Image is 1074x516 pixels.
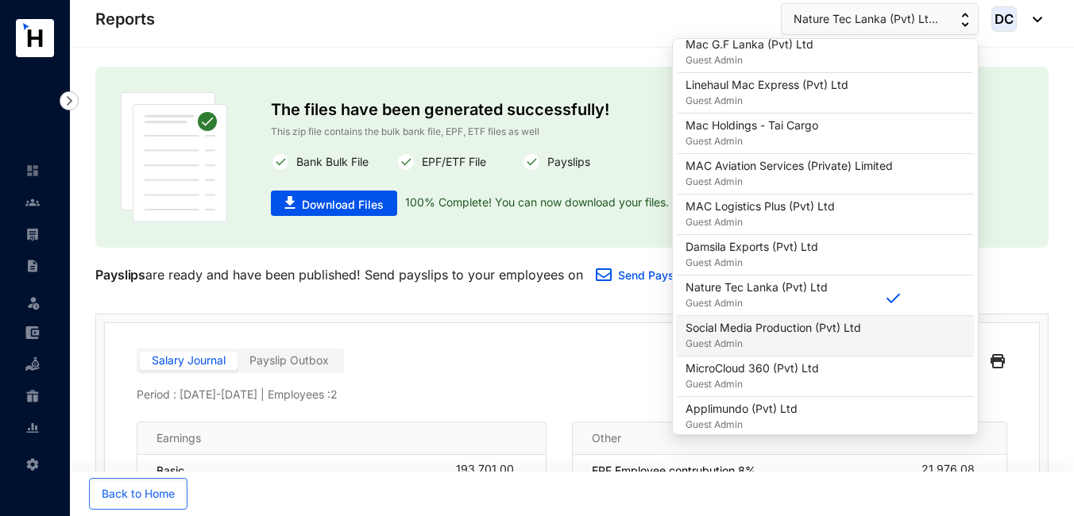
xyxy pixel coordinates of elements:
li: Gratuity [13,380,51,412]
li: Home [13,155,51,187]
img: publish-paper.61dc310b45d86ac63453e08fbc6f32f2.svg [121,92,227,222]
p: Other [592,430,621,446]
img: white-round-correct.82fe2cc7c780f4a5f5076f0407303cee.svg [522,152,541,171]
img: contract-unselected.99e2b2107c0a7dd48938.svg [25,259,40,273]
img: people-unselected.118708e94b43a90eceab.svg [25,195,40,210]
p: Earnings [156,430,201,446]
div: 193,701.00 [456,463,527,479]
p: Damsila Exports (Pvt) Ltd [686,239,818,255]
p: EPF/ETF File [415,152,486,171]
p: Payslips [541,152,590,171]
span: Payslip Outbox [249,353,329,367]
p: Social Media Production (Pvt) Ltd [686,320,861,336]
p: Period : [DATE] - [DATE] | Employees : 2 [137,387,1007,402]
img: black-printer.ae25802fba4fa849f9fa1ebd19a7ed0d.svg [991,348,1005,374]
span: Salary Journal [152,353,226,367]
p: Guest Admin [686,93,848,109]
img: dropdown-black.8e83cc76930a90b1a4fdb6d089b7bf3a.svg [1025,17,1042,22]
p: Applimundo (Pvt) Ltd [686,401,798,417]
p: Mac Holdings - Tai Cargo [686,117,818,133]
button: Download Files [271,191,397,216]
p: are ready and have been published! Send payslips to your employees on [95,265,583,284]
p: Basic [156,463,184,479]
p: MicroCloud 360 (Pvt) Ltd [686,360,819,376]
li: Contracts [13,250,51,282]
li: Loan [13,348,51,380]
img: leave-unselected.2934df6273408c3f84d9.svg [25,295,41,310]
p: Guest Admin [686,52,813,68]
span: Download Files [302,197,384,213]
img: loan-unselected.d74d20a04637f2d15ab5.svg [25,357,40,372]
li: Payroll [13,218,51,250]
p: Linehaul Mac Express (Pvt) Ltd [686,77,848,93]
img: white-round-correct.82fe2cc7c780f4a5f5076f0407303cee.svg [396,152,415,171]
p: Guest Admin [686,376,819,392]
img: nav-icon-right.af6afadce00d159da59955279c43614e.svg [60,91,79,110]
p: 100% Complete! You can now download your files. [397,191,669,216]
span: DC [995,13,1014,26]
p: Guest Admin [686,295,828,311]
p: Guest Admin [686,214,835,230]
li: Reports [13,412,51,444]
img: up-down-arrow.74152d26bf9780fbf563ca9c90304185.svg [961,13,969,27]
p: Payslips [95,265,145,284]
div: 21,976.08 [921,463,987,479]
img: settings-unselected.1febfda315e6e19643a1.svg [25,457,40,472]
a: Send Payslip [618,268,688,282]
img: report-unselected.e6a6b4230fc7da01f883.svg [25,421,40,435]
p: The files have been generated successfully! [271,92,872,124]
span: Back to Home [102,486,175,502]
img: email.a35e10f87340586329067f518280dd4d.svg [596,268,612,281]
img: expense-unselected.2edcf0507c847f3e9e96.svg [25,325,40,340]
img: gratuity-unselected.a8c340787eea3cf492d7.svg [25,389,40,403]
img: home-unselected.a29eae3204392db15eaf.svg [25,164,40,178]
p: Guest Admin [686,174,893,190]
p: MAC Aviation Services (Private) Limited [686,158,893,174]
li: Contacts [13,187,51,218]
p: Reports [95,8,155,30]
button: Nature Tec Lanka (Pvt) Lt... [781,3,979,35]
p: Guest Admin [686,417,798,433]
p: Guest Admin [686,336,861,352]
button: Back to Home [89,478,187,510]
p: EPF Employee contrubution 8% [592,463,756,479]
img: white-round-correct.82fe2cc7c780f4a5f5076f0407303cee.svg [271,152,290,171]
span: Nature Tec Lanka (Pvt) Lt... [794,10,938,28]
p: Bank Bulk File [290,152,369,171]
li: Expenses [13,317,51,348]
img: blue-correct.187ec8c3ebe1a225110a.svg [887,293,900,303]
p: Nature Tec Lanka (Pvt) Ltd [686,279,828,295]
p: MAC Logistics Plus (Pvt) Ltd [686,198,835,214]
p: This zip file contains the bulk bank file, EPF, ETF files as well [271,124,872,140]
button: Send Payslip [583,260,701,292]
p: Mac G.F Lanka (Pvt) Ltd [686,37,813,52]
p: Guest Admin [686,255,818,271]
p: Guest Admin [686,133,818,149]
img: payroll-unselected.b590312f920e76f0c668.svg [25,227,40,241]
